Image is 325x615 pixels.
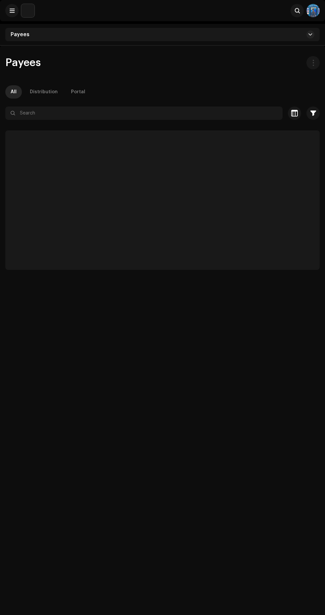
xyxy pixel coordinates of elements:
[11,32,30,37] span: Payees
[11,85,17,99] div: All
[30,85,58,99] div: Distribution
[21,4,34,17] img: bb356b9b-6e90-403f-adc8-c282c7c2e227
[306,4,320,17] img: 5e4483b3-e6cb-4a99-9ad8-29ce9094b33b
[5,107,283,120] input: Search
[5,57,41,68] span: Payees
[71,85,85,99] div: Portal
